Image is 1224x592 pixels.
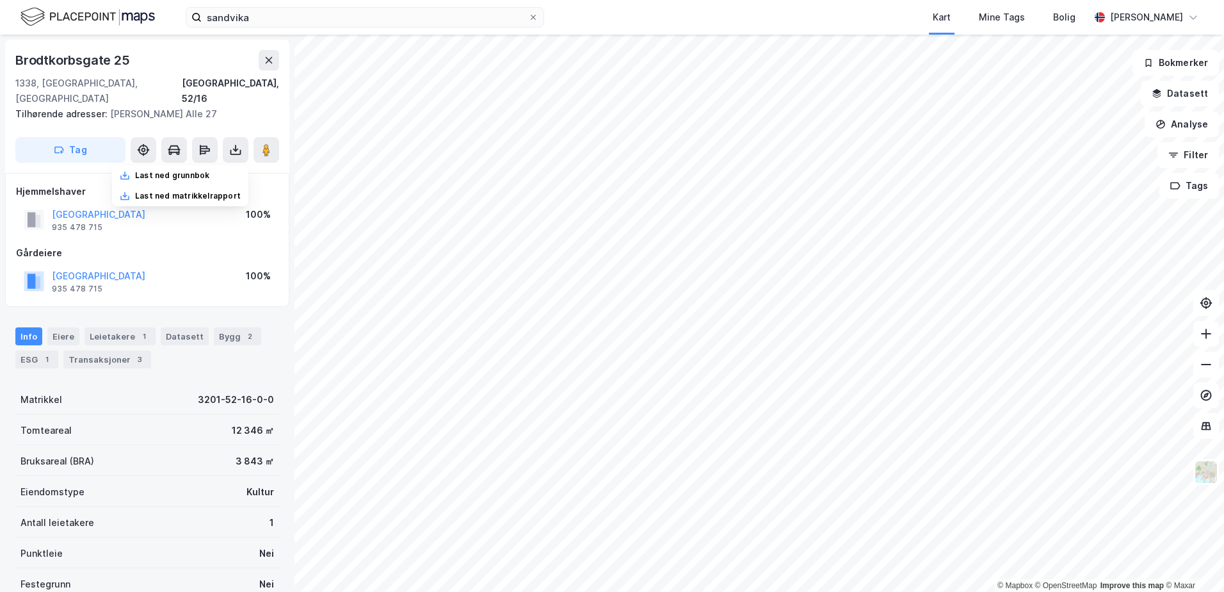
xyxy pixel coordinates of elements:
a: OpenStreetMap [1035,581,1097,590]
div: Matrikkel [20,392,62,407]
iframe: Chat Widget [1160,530,1224,592]
div: Eiere [47,327,79,345]
div: [PERSON_NAME] Alle 27 [15,106,269,122]
div: Nei [259,546,274,561]
div: Info [15,327,42,345]
div: 1 [138,330,150,343]
div: [PERSON_NAME] [1110,10,1183,25]
div: Nei [259,577,274,592]
div: ESG [15,350,58,368]
div: Kontrollprogram for chat [1160,530,1224,592]
div: Mine Tags [979,10,1025,25]
div: 935 478 715 [52,284,102,294]
div: 100% [246,207,271,222]
span: Tilhørende adresser: [15,108,110,119]
div: Bygg [214,327,261,345]
button: Bokmerker [1132,50,1219,76]
input: Søk på adresse, matrikkel, gårdeiere, leietakere eller personer [202,8,528,27]
div: 1338, [GEOGRAPHIC_DATA], [GEOGRAPHIC_DATA] [15,76,182,106]
div: 100% [246,268,271,284]
div: Bruksareal (BRA) [20,454,94,469]
div: Brodtkorbsgate 25 [15,50,133,70]
div: Tomteareal [20,423,72,438]
a: Mapbox [997,581,1033,590]
div: 1 [270,515,274,530]
div: Kart [933,10,951,25]
div: Hjemmelshaver [16,184,278,199]
div: Eiendomstype [20,484,85,500]
div: Last ned matrikkelrapport [135,191,241,201]
a: Improve this map [1100,581,1164,590]
div: Leietakere [85,327,156,345]
div: 935 478 715 [52,222,102,233]
div: [GEOGRAPHIC_DATA], 52/16 [182,76,279,106]
div: Kultur [246,484,274,500]
button: Datasett [1141,81,1219,106]
div: Gårdeiere [16,245,278,261]
div: Festegrunn [20,577,70,592]
div: 12 346 ㎡ [232,423,274,438]
div: Datasett [161,327,209,345]
div: Bolig [1053,10,1075,25]
div: 3201-52-16-0-0 [198,392,274,407]
div: 2 [243,330,256,343]
button: Tags [1159,173,1219,199]
div: Last ned grunnbok [135,170,209,181]
button: Filter [1157,142,1219,168]
button: Analyse [1145,111,1219,137]
div: 1 [40,353,53,366]
div: 3 843 ㎡ [236,454,274,469]
div: 3 [133,353,146,366]
button: Tag [15,137,125,163]
img: Z [1194,460,1218,484]
div: Transaksjoner [63,350,151,368]
div: Punktleie [20,546,63,561]
img: logo.f888ab2527a4732fd821a326f86c7f29.svg [20,6,155,28]
div: Antall leietakere [20,515,94,530]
